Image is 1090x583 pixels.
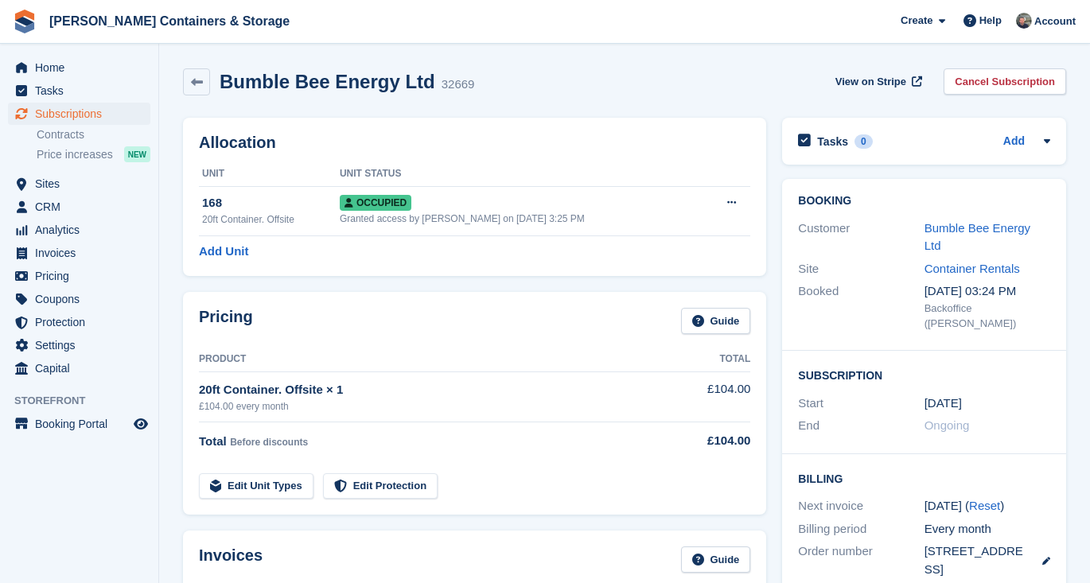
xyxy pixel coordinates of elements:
th: Unit [199,161,340,187]
span: Account [1034,14,1076,29]
a: menu [8,173,150,195]
h2: Allocation [199,134,750,152]
img: Adam Greenhalgh [1016,13,1032,29]
a: [PERSON_NAME] Containers & Storage [43,8,296,34]
span: Help [979,13,1002,29]
a: Add [1003,133,1025,151]
span: Coupons [35,288,130,310]
div: 20ft Container. Offsite × 1 [199,381,666,399]
div: Next invoice [798,497,924,515]
a: Edit Protection [323,473,438,499]
div: Booked [798,282,924,332]
a: Preview store [131,414,150,433]
th: Product [199,347,666,372]
span: Storefront [14,393,158,409]
a: Guide [681,308,751,334]
td: £104.00 [666,371,750,422]
div: Billing period [798,520,924,538]
div: 0 [854,134,873,149]
span: Booking Portal [35,413,130,435]
span: Sites [35,173,130,195]
a: Bumble Bee Energy Ltd [925,221,1030,253]
span: View on Stripe [835,74,906,90]
div: Granted access by [PERSON_NAME] on [DATE] 3:25 PM [340,212,702,226]
span: Settings [35,334,130,356]
a: Cancel Subscription [944,68,1066,95]
a: menu [8,334,150,356]
a: Reset [969,499,1000,512]
span: Home [35,56,130,79]
a: Edit Unit Types [199,473,313,499]
a: menu [8,413,150,435]
div: 32669 [442,76,475,94]
a: menu [8,265,150,287]
div: 168 [202,194,340,212]
span: Invoices [35,242,130,264]
a: menu [8,103,150,125]
div: £104.00 every month [199,399,666,414]
span: Capital [35,357,130,379]
div: Site [798,260,924,278]
a: View on Stripe [829,68,925,95]
h2: Billing [798,470,1050,486]
a: menu [8,219,150,241]
div: [DATE] 03:24 PM [925,282,1050,301]
h2: Booking [798,195,1050,208]
span: Analytics [35,219,130,241]
a: Guide [681,546,751,573]
span: Protection [35,311,130,333]
a: menu [8,80,150,102]
a: Add Unit [199,243,248,261]
span: Create [901,13,932,29]
time: 2024-02-07 00:00:00 UTC [925,394,962,413]
span: Before discounts [230,437,308,448]
span: Price increases [37,147,113,162]
span: Ongoing [925,418,970,432]
th: Total [666,347,750,372]
h2: Invoices [199,546,263,573]
span: Occupied [340,195,411,211]
h2: Bumble Bee Energy Ltd [220,71,435,92]
div: £104.00 [666,432,750,450]
span: Subscriptions [35,103,130,125]
a: menu [8,288,150,310]
a: menu [8,196,150,218]
th: Unit Status [340,161,702,187]
h2: Tasks [817,134,848,149]
div: Order number [798,542,924,578]
a: menu [8,242,150,264]
h2: Subscription [798,367,1050,383]
span: Tasks [35,80,130,102]
div: Backoffice ([PERSON_NAME]) [925,301,1050,332]
div: Customer [798,220,924,255]
h2: Pricing [199,308,253,334]
a: Container Rentals [925,262,1020,275]
div: 20ft Container. Offsite [202,212,340,227]
div: Every month [925,520,1050,538]
div: End [798,417,924,435]
div: NEW [124,146,150,162]
div: Start [798,394,924,413]
span: [STREET_ADDRESS] [925,542,1026,578]
a: menu [8,311,150,333]
a: menu [8,357,150,379]
span: CRM [35,196,130,218]
img: stora-icon-8386f47178a22dfd0bd8f6a31ec36ba5ce8667c1dd55bd0f319d3a0aa187defe.svg [13,10,37,33]
a: Contracts [37,127,150,142]
span: Pricing [35,265,130,287]
a: menu [8,56,150,79]
span: Total [199,434,227,448]
div: [DATE] ( ) [925,497,1050,515]
a: Price increases NEW [37,146,150,163]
